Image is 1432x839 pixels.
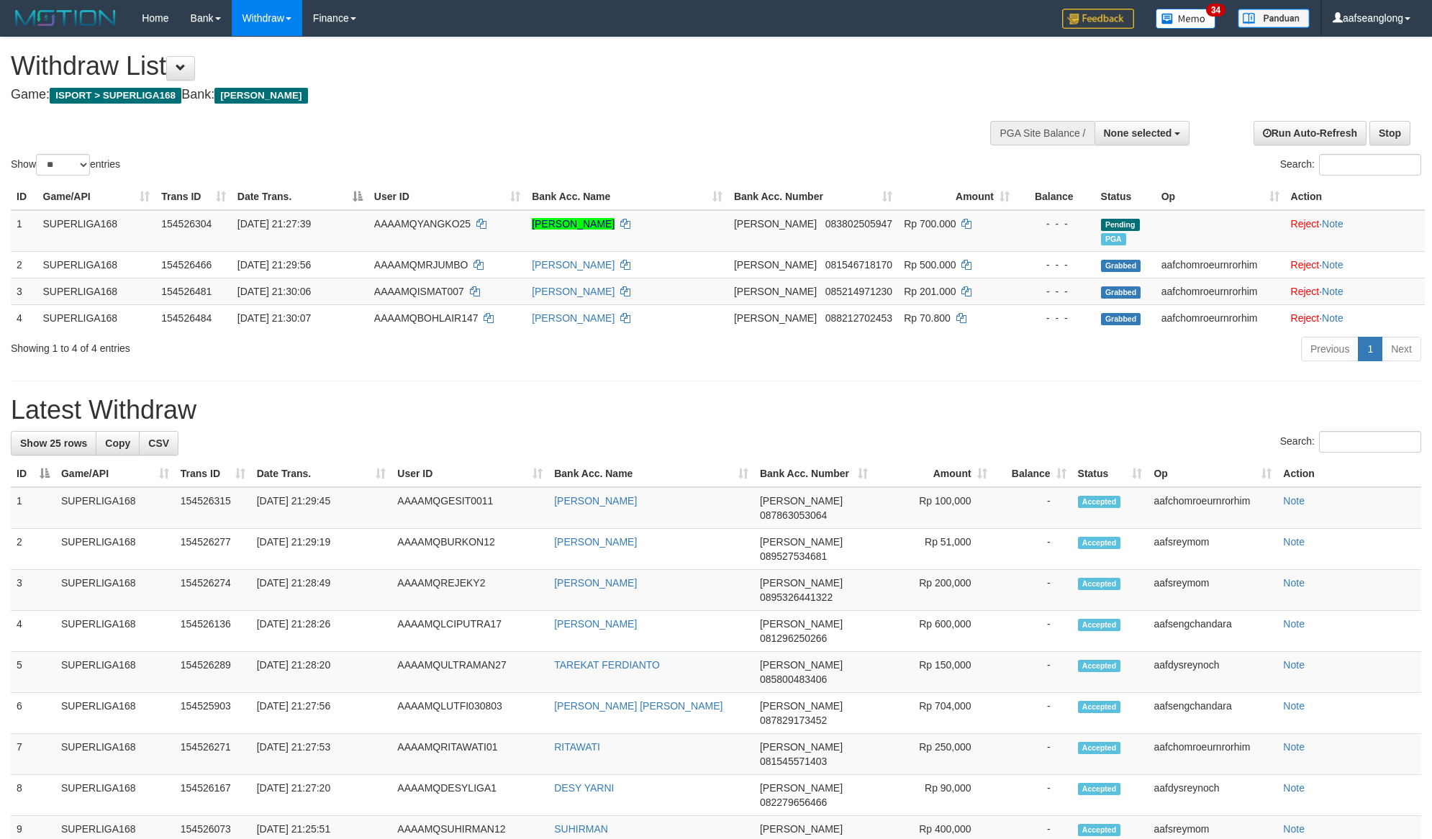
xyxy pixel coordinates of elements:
th: Action [1285,183,1425,210]
th: Bank Acc. Number: activate to sort column ascending [728,183,898,210]
td: · [1285,304,1425,331]
img: Button%20Memo.svg [1156,9,1216,29]
td: [DATE] 21:29:45 [251,487,392,529]
span: Grabbed [1101,313,1141,325]
span: [PERSON_NAME] [760,577,843,589]
td: SUPERLIGA168 [55,775,175,816]
a: CSV [139,431,178,455]
span: 154526466 [161,259,212,271]
td: 2 [11,529,55,570]
span: [PERSON_NAME] [760,536,843,548]
span: 154526484 [161,312,212,324]
span: 154526304 [161,218,212,230]
td: [DATE] 21:28:26 [251,611,392,652]
h1: Latest Withdraw [11,396,1421,425]
img: MOTION_logo.png [11,7,120,29]
span: [PERSON_NAME] [760,782,843,794]
button: None selected [1095,121,1190,145]
td: - [993,570,1072,611]
span: Accepted [1078,742,1121,754]
span: Marked by aafsengchandara [1101,233,1126,245]
a: TAREKAT FERDIANTO [554,659,660,671]
span: [PERSON_NAME] [760,741,843,753]
span: AAAAMQMRJUMBO [374,259,468,271]
td: aafchomroeurnrorhim [1156,278,1285,304]
td: aafsengchandara [1148,693,1277,734]
td: - [993,775,1072,816]
a: Note [1283,782,1305,794]
a: [PERSON_NAME] [554,618,637,630]
a: [PERSON_NAME] [554,536,637,548]
td: 154526315 [175,487,251,529]
td: 154526136 [175,611,251,652]
td: [DATE] 21:28:20 [251,652,392,693]
td: - [993,652,1072,693]
a: Note [1322,218,1343,230]
th: ID [11,183,37,210]
div: - - - [1021,258,1089,272]
a: Note [1283,741,1305,753]
a: DESY YARNI [554,782,614,794]
span: Copy 0895326441322 to clipboard [760,591,833,603]
a: Note [1283,495,1305,507]
td: SUPERLIGA168 [55,652,175,693]
td: - [993,693,1072,734]
img: Feedback.jpg [1062,9,1134,29]
td: 154526274 [175,570,251,611]
a: [PERSON_NAME] [554,577,637,589]
input: Search: [1319,431,1421,453]
th: Op: activate to sort column ascending [1148,461,1277,487]
a: [PERSON_NAME] [532,286,615,297]
td: Rp 200,000 [874,570,993,611]
th: Op: activate to sort column ascending [1156,183,1285,210]
td: 1 [11,487,55,529]
a: Note [1322,312,1343,324]
td: AAAAMQDESYLIGA1 [391,775,548,816]
div: PGA Site Balance / [990,121,1094,145]
td: AAAAMQREJEKY2 [391,570,548,611]
a: Reject [1291,218,1320,230]
span: Copy 088212702453 to clipboard [825,312,892,324]
span: Copy 081296250266 to clipboard [760,632,827,644]
td: SUPERLIGA168 [55,487,175,529]
th: Bank Acc. Number: activate to sort column ascending [754,461,874,487]
span: Copy 085800483406 to clipboard [760,674,827,685]
th: Action [1277,461,1421,487]
td: [DATE] 21:27:53 [251,734,392,775]
span: AAAAMQBOHLAIR147 [374,312,479,324]
td: - [993,487,1072,529]
td: SUPERLIGA168 [55,734,175,775]
td: 5 [11,652,55,693]
span: [PERSON_NAME] [734,286,817,297]
a: Note [1283,659,1305,671]
th: Amount: activate to sort column ascending [874,461,993,487]
td: - [993,734,1072,775]
td: · [1285,278,1425,304]
th: Date Trans.: activate to sort column descending [232,183,368,210]
th: Trans ID: activate to sort column ascending [175,461,251,487]
span: [PERSON_NAME] [760,659,843,671]
div: - - - [1021,311,1089,325]
a: SUHIRMAN [554,823,608,835]
span: Copy 087863053064 to clipboard [760,509,827,521]
td: aafsengchandara [1148,611,1277,652]
span: [PERSON_NAME] [734,218,817,230]
th: Bank Acc. Name: activate to sort column ascending [526,183,728,210]
div: - - - [1021,284,1089,299]
a: Reject [1291,259,1320,271]
span: Rp 201.000 [904,286,956,297]
span: Copy 087829173452 to clipboard [760,715,827,726]
td: 154525903 [175,693,251,734]
td: AAAAMQLUTFI030803 [391,693,548,734]
span: [DATE] 21:30:07 [237,312,311,324]
a: [PERSON_NAME] [532,218,615,230]
td: 3 [11,570,55,611]
a: [PERSON_NAME] [PERSON_NAME] [554,700,722,712]
a: Next [1382,337,1421,361]
span: Rp 500.000 [904,259,956,271]
span: Copy 081545571403 to clipboard [760,756,827,767]
td: aafchomroeurnrorhim [1156,304,1285,331]
input: Search: [1319,154,1421,176]
td: aafsreymom [1148,529,1277,570]
a: Stop [1369,121,1410,145]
